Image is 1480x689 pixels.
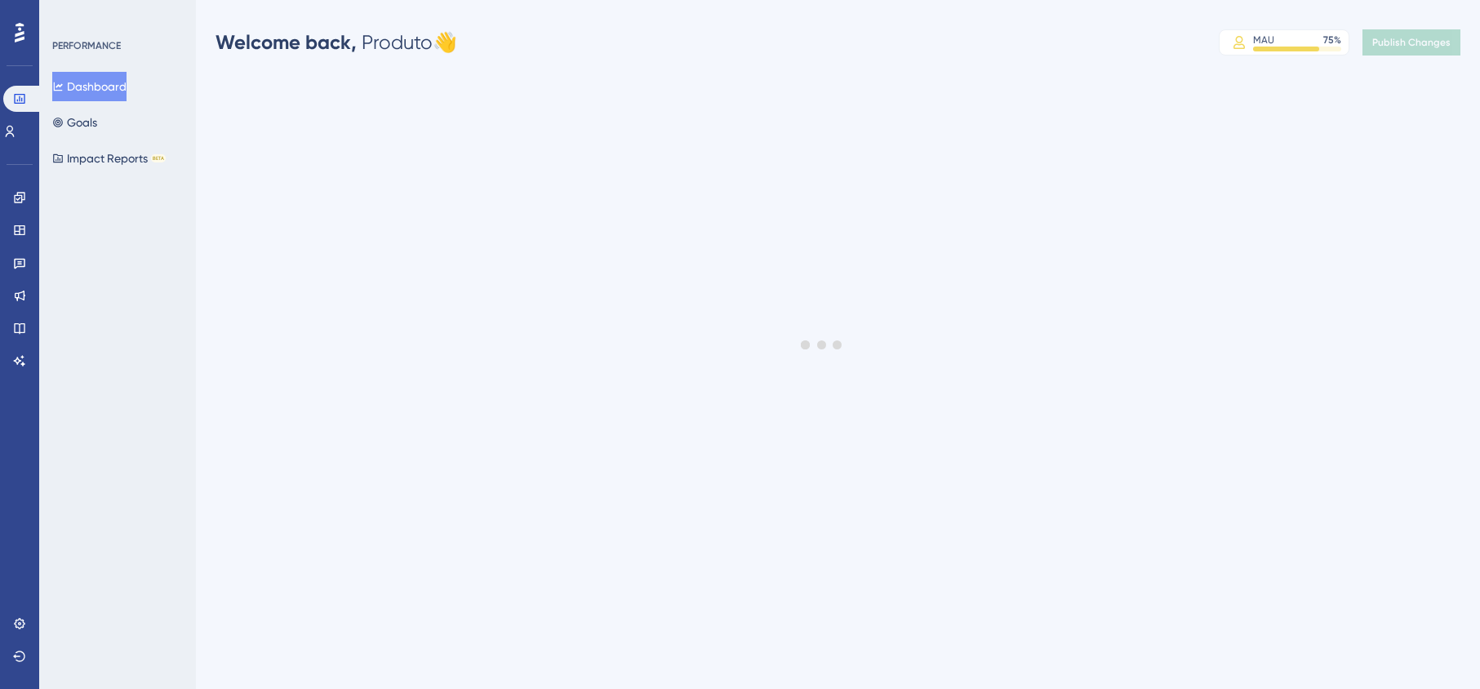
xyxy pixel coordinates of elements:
[151,154,166,162] div: BETA
[52,39,121,52] div: PERFORMANCE
[1362,29,1460,56] button: Publish Changes
[52,108,97,137] button: Goals
[216,30,357,54] span: Welcome back,
[216,29,457,56] div: Produto 👋
[1323,33,1341,47] div: 75 %
[52,72,127,101] button: Dashboard
[52,144,166,173] button: Impact ReportsBETA
[1372,36,1451,49] span: Publish Changes
[1253,33,1274,47] div: MAU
